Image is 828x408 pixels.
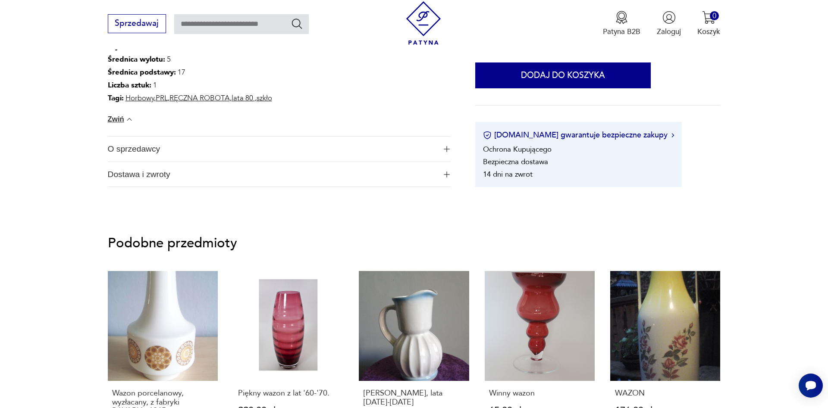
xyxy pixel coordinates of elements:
[125,93,154,103] a: Horbowy
[483,169,533,179] li: 14 dni na zwrot
[108,67,176,77] b: Średnica podstawy :
[108,53,373,66] p: 5
[662,11,676,24] img: Ikonka użytkownika
[108,137,451,162] button: Ikona plusaO sprzedawcy
[108,162,436,187] span: Dostawa i zwroty
[475,63,651,89] button: Dodaj do koszyka
[489,389,590,398] p: Winny wazon
[108,79,373,92] p: 1
[603,11,640,37] button: Patyna B2B
[657,11,681,37] button: Zaloguj
[108,93,124,103] b: Tagi:
[257,93,272,103] a: szkło
[108,137,436,162] span: O sprzedawcy
[108,80,151,90] b: Liczba sztuk:
[483,157,548,167] li: Bezpieczna dostawa
[697,11,720,37] button: 0Koszyk
[603,27,640,37] p: Patyna B2B
[108,237,721,249] p: Podobne przedmioty
[615,11,628,24] img: Ikona medalu
[291,17,303,30] button: Szukaj
[108,92,373,105] p: , , , ,
[657,27,681,37] p: Zaloguj
[108,21,166,28] a: Sprzedawaj
[232,93,255,103] a: lata 80.
[483,144,552,154] li: Ochrona Kupującego
[108,66,373,79] p: 17
[799,374,823,398] iframe: Smartsupp widget button
[125,115,134,124] img: chevron down
[402,1,445,45] img: Patyna - sklep z meblami i dekoracjami vintage
[108,54,165,64] b: Średnica wylotu :
[108,162,451,187] button: Ikona plusaDostawa i zwroty
[444,146,450,152] img: Ikona plusa
[156,93,168,103] a: PRL
[238,389,339,398] p: Piękny wazon z lat '60-'70.
[108,14,166,33] button: Sprzedawaj
[603,11,640,37] a: Ikona medaluPatyna B2B
[483,131,492,140] img: Ikona certyfikatu
[364,389,464,407] p: [PERSON_NAME], lata [DATE]-[DATE]
[108,115,134,124] button: Zwiń
[671,133,674,137] img: Ikona strzałki w prawo
[702,11,715,24] img: Ikona koszyka
[169,93,230,103] a: RĘCZNA ROBOTA
[444,171,450,178] img: Ikona plusa
[697,27,720,37] p: Koszyk
[710,11,719,20] div: 0
[615,389,716,398] p: WAZON
[483,130,674,140] button: [DOMAIN_NAME] gwarantuje bezpieczne zakupy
